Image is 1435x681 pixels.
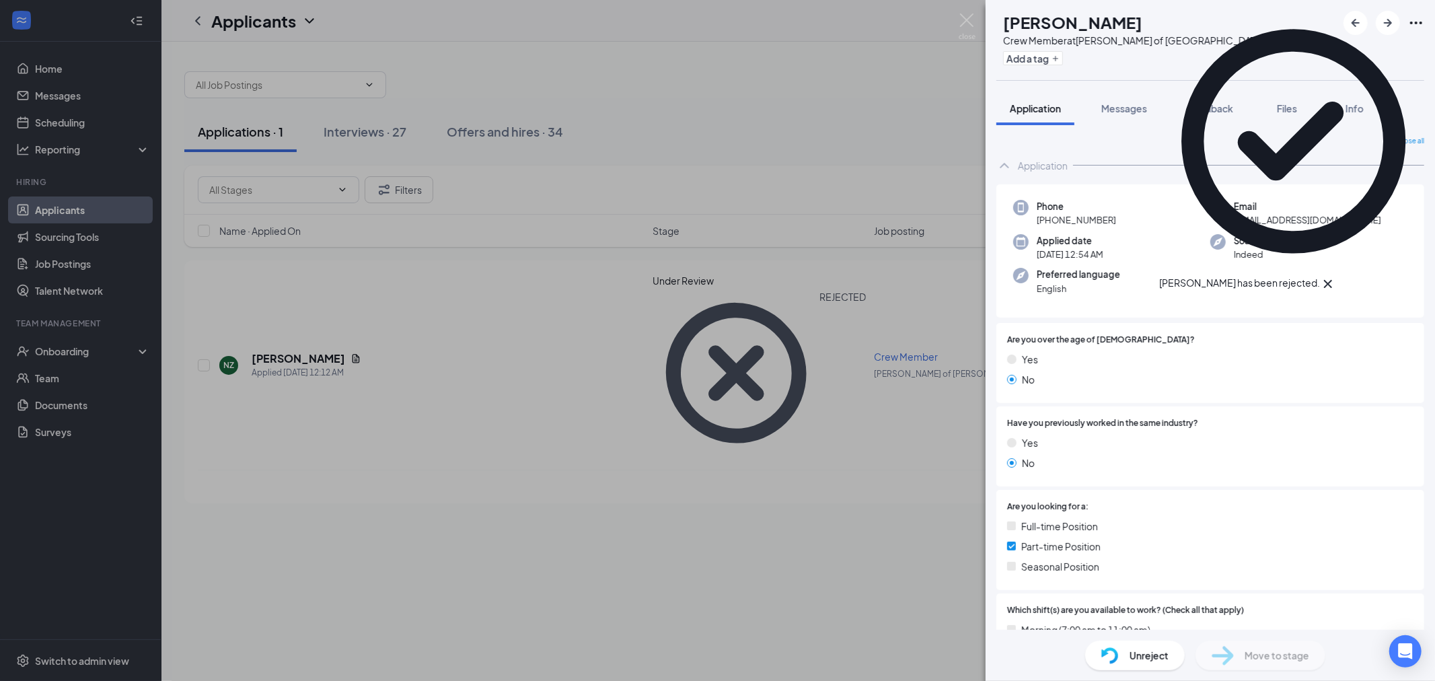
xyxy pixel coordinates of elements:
[1130,648,1169,663] span: Unreject
[1021,539,1101,554] span: Part-time Position
[1159,7,1428,276] svg: CheckmarkCircle
[1037,200,1116,213] span: Phone
[1007,334,1195,347] span: Are you over the age of [DEMOGRAPHIC_DATA]?
[1007,501,1089,513] span: Are you looking for a:
[1389,635,1422,668] div: Open Intercom Messenger
[1159,276,1320,292] div: [PERSON_NAME] has been rejected.
[1010,102,1061,114] span: Application
[1022,435,1038,450] span: Yes
[1021,519,1098,534] span: Full-time Position
[1003,11,1142,34] h1: [PERSON_NAME]
[1037,234,1103,248] span: Applied date
[1022,372,1035,387] span: No
[1003,51,1063,65] button: PlusAdd a tag
[1037,248,1103,261] span: [DATE] 12:54 AM
[1007,417,1198,430] span: Have you previously worked in the same industry?
[1320,276,1336,292] svg: Cross
[1003,34,1263,47] div: Crew Member at [PERSON_NAME] of [GEOGRAPHIC_DATA]
[1052,55,1060,63] svg: Plus
[1022,456,1035,470] span: No
[996,157,1013,174] svg: ChevronUp
[1007,604,1244,617] span: Which shift(s) are you available to work? (Check all that apply)
[1021,622,1150,637] span: Morning (7:00 am to 11:00 am)
[1037,268,1120,281] span: Preferred language
[1037,213,1116,227] span: [PHONE_NUMBER]
[1022,352,1038,367] span: Yes
[1245,648,1309,663] span: Move to stage
[1037,282,1120,295] span: English
[1021,559,1099,574] span: Seasonal Position
[1018,159,1068,172] div: Application
[1101,102,1147,114] span: Messages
